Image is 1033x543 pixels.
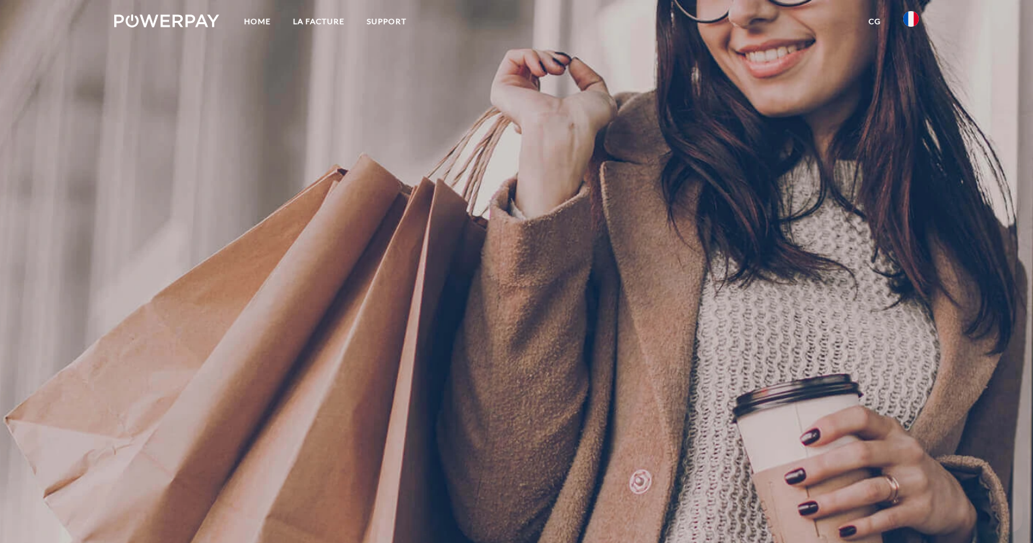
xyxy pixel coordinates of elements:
a: Home [233,10,282,33]
img: fr [903,11,919,27]
a: CG [857,10,892,33]
img: logo-powerpay-white.svg [114,14,219,27]
iframe: Botão para abrir a janela de mensagens [981,491,1023,533]
a: LA FACTURE [282,10,356,33]
a: Support [356,10,418,33]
